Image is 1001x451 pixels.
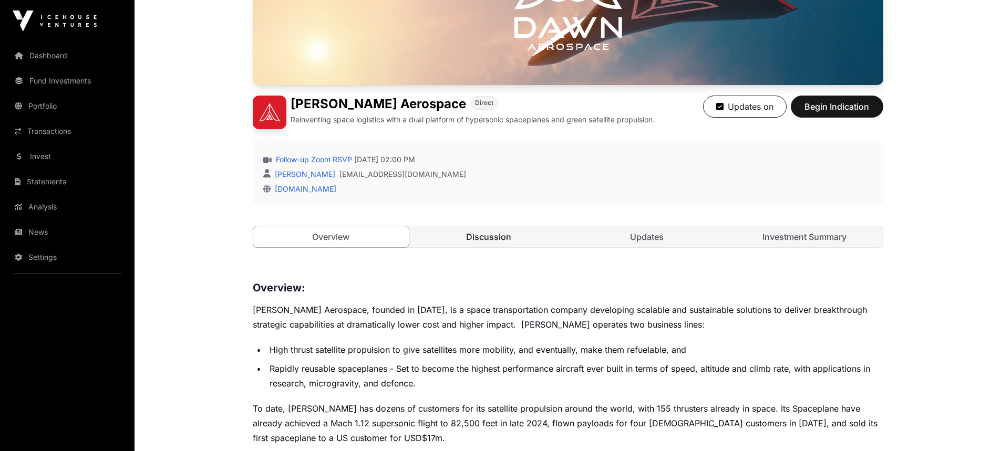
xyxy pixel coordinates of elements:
a: Dashboard [8,44,126,67]
a: Invest [8,145,126,168]
a: Statements [8,170,126,193]
span: Begin Indication [804,100,870,113]
a: Fund Investments [8,69,126,92]
a: [DOMAIN_NAME] [271,184,336,193]
li: Rapidly reusable spaceplanes - Set to become the highest performance aircraft ever built in terms... [266,361,883,391]
img: Dawn Aerospace [253,96,286,129]
nav: Tabs [253,226,883,247]
button: Begin Indication [791,96,883,118]
p: Reinventing space logistics with a dual platform of hypersonic spaceplanes and green satellite pr... [291,114,655,125]
p: To date, [PERSON_NAME] has dozens of customers for its satellite propulsion around the world, wit... [253,401,883,445]
a: Settings [8,246,126,269]
span: Direct [475,99,493,107]
a: Investment Summary [727,226,883,247]
a: Discussion [411,226,567,247]
a: Updates [569,226,725,247]
li: High thrust satellite propulsion to give satellites more mobility, and eventually, make them refu... [266,342,883,357]
iframe: Chat Widget [948,401,1001,451]
a: [PERSON_NAME] [273,170,335,179]
span: [DATE] 02:00 PM [354,154,415,165]
button: Updates on [703,96,787,118]
img: Icehouse Ventures Logo [13,11,97,32]
a: Portfolio [8,95,126,118]
a: News [8,221,126,244]
a: Analysis [8,195,126,218]
a: Begin Indication [791,106,883,117]
a: Overview [253,226,410,248]
a: Transactions [8,120,126,143]
h1: [PERSON_NAME] Aerospace [291,96,466,112]
p: [PERSON_NAME] Aerospace, founded in [DATE], is a space transportation company developing scalable... [253,302,883,332]
a: [EMAIL_ADDRESS][DOMAIN_NAME] [339,169,466,180]
h3: Overview: [253,279,883,296]
a: Follow-up Zoom RSVP [274,154,352,165]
